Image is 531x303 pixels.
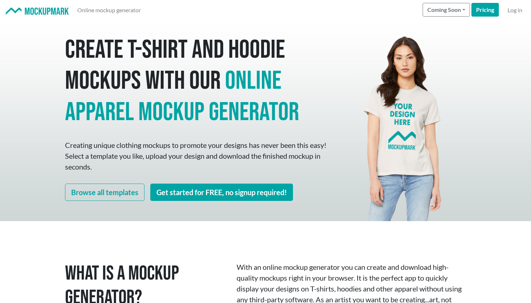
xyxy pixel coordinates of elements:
[505,3,525,17] a: Log in
[74,3,144,17] a: Online mockup generator
[150,184,293,201] a: Get started for FREE, no signup required!
[6,8,69,15] img: Mockup Mark
[65,184,144,201] a: Browse all templates
[65,65,299,128] span: online apparel mockup generator
[65,140,329,172] p: Creating unique clothing mockups to promote your designs has never been this easy! Select a templ...
[423,3,470,17] button: Coming Soon
[471,3,499,17] a: Pricing
[65,35,329,128] h1: Create T-shirt and hoodie mockups with our
[358,20,448,221] img: Mockup Mark hero - your design here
